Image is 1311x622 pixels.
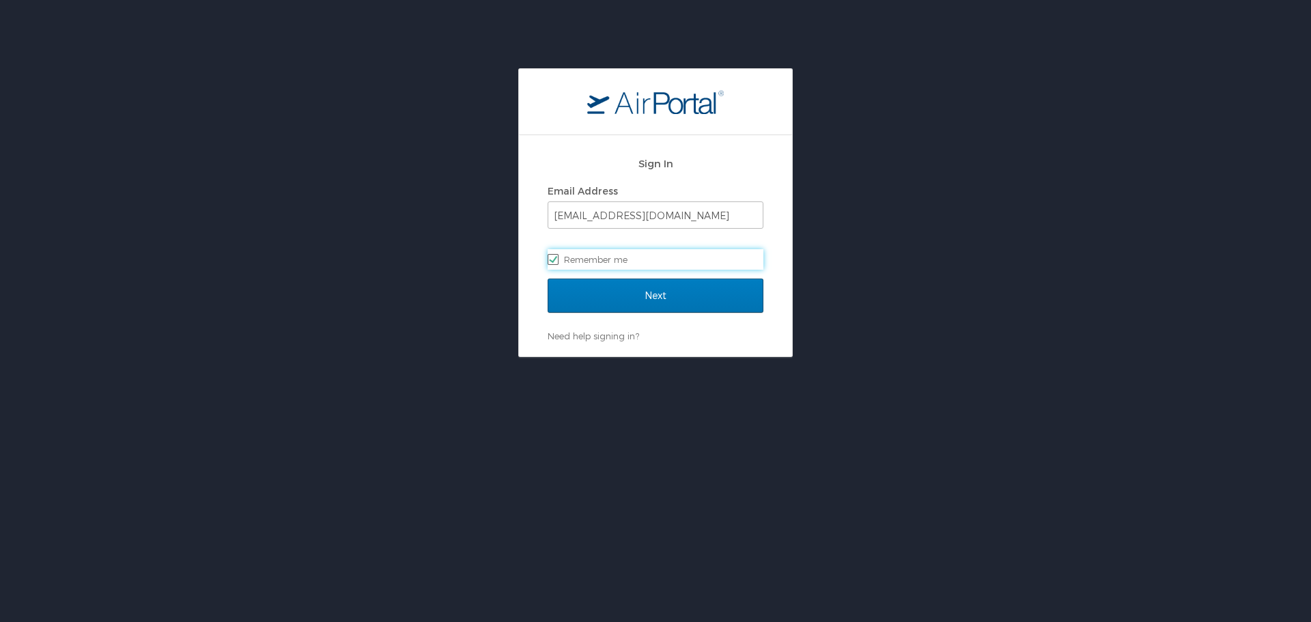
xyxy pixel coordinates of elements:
h2: Sign In [548,156,763,171]
label: Email Address [548,185,618,197]
label: Remember me [548,249,763,270]
img: logo [587,89,724,114]
a: Need help signing in? [548,330,639,341]
input: Next [548,279,763,313]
